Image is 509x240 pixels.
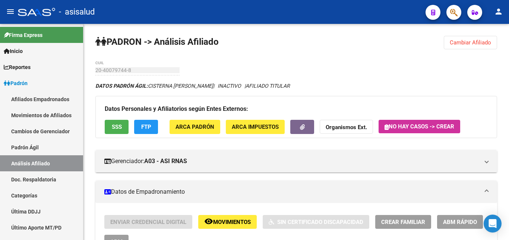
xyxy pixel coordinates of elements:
div: Open Intercom Messenger [484,215,502,233]
button: ABM Rápido [437,215,483,229]
button: Crear Familiar [375,215,431,229]
span: ARCA Impuestos [232,124,279,131]
span: SSS [112,124,122,131]
span: Crear Familiar [381,219,425,225]
button: SSS [105,120,129,134]
strong: PADRON -> Análisis Afiliado [95,37,219,47]
button: Organismos Ext. [320,120,373,134]
strong: A03 - ASI RNAS [144,157,187,165]
h3: Datos Personales y Afiliatorios según Entes Externos: [105,104,488,114]
span: - asisalud [59,4,95,20]
button: FTP [134,120,158,134]
mat-panel-title: Gerenciador: [104,157,479,165]
button: Cambiar Afiliado [444,36,497,49]
span: Movimientos [213,219,251,225]
span: Firma Express [4,31,42,39]
span: Inicio [4,47,23,55]
button: No hay casos -> Crear [379,120,460,133]
strong: Organismos Ext. [326,124,367,131]
i: | INACTIVO | [95,83,290,89]
span: CISTERNA [PERSON_NAME] [95,83,213,89]
mat-expansion-panel-header: Datos de Empadronamiento [95,181,497,203]
button: Sin Certificado Discapacidad [263,215,369,229]
span: Reportes [4,63,31,71]
button: ARCA Padrón [170,120,220,134]
span: Cambiar Afiliado [450,39,491,46]
mat-expansion-panel-header: Gerenciador:A03 - ASI RNAS [95,150,497,172]
span: ABM Rápido [443,219,477,225]
mat-icon: person [494,7,503,16]
span: Sin Certificado Discapacidad [277,219,363,225]
strong: DATOS PADRÓN ÁGIL: [95,83,148,89]
span: No hay casos -> Crear [385,123,454,130]
mat-icon: menu [6,7,15,16]
span: AFILIADO TITULAR [246,83,290,89]
span: ARCA Padrón [176,124,214,131]
button: Enviar Credencial Digital [104,215,192,229]
mat-icon: remove_red_eye [204,217,213,226]
button: Movimientos [198,215,257,229]
span: Enviar Credencial Digital [110,219,186,225]
mat-panel-title: Datos de Empadronamiento [104,188,479,196]
span: Padrón [4,79,28,87]
span: FTP [141,124,151,131]
button: ARCA Impuestos [226,120,285,134]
